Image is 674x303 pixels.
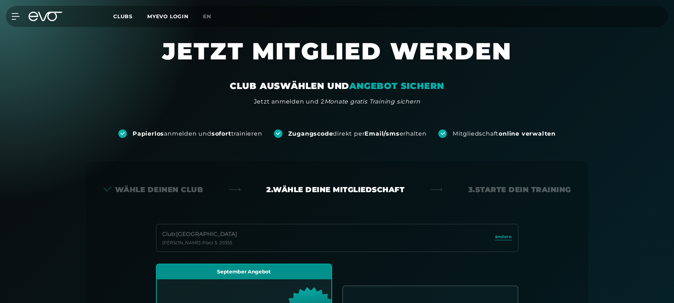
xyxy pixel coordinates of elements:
[203,13,211,20] span: en
[324,98,420,105] em: Monate gratis Training sichern
[147,13,189,20] a: MYEVO LOGIN
[349,81,444,91] em: ANGEBOT SICHERN
[499,130,556,137] strong: online verwalten
[453,130,556,138] div: Mitgliedschaft
[133,130,262,138] div: anmelden und trainieren
[118,36,556,80] h1: JETZT MITGLIED WERDEN
[212,130,231,137] strong: sofort
[103,184,203,195] div: Wähle deinen Club
[254,97,420,106] div: Jetzt anmelden und 2
[266,184,404,195] div: 2. Wähle deine Mitgliedschaft
[113,13,133,20] span: Clubs
[113,13,147,20] a: Clubs
[203,12,220,21] a: en
[162,230,237,238] div: Club : [GEOGRAPHIC_DATA]
[495,234,512,242] a: ändern
[468,184,571,195] div: 3. Starte dein Training
[288,130,333,137] strong: Zugangscode
[230,80,444,92] div: CLUB AUSWÄHLEN UND
[365,130,399,137] strong: Email/sms
[495,234,512,240] span: ändern
[133,130,164,137] strong: Papierlos
[162,240,237,246] div: [PERSON_NAME]-Platz 3 , 20355
[288,130,427,138] div: direkt per erhalten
